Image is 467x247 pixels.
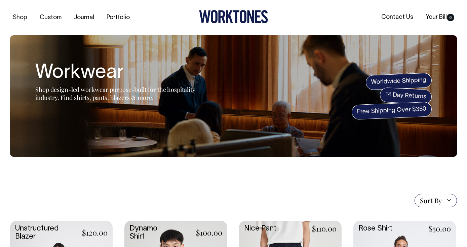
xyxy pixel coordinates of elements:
a: Portfolio [104,12,132,23]
span: Shop design-led workwear purpose-built for the hospitality industry. Find shirts, pants, blazers ... [35,85,195,102]
a: Shop [10,12,30,23]
h1: Workwear [35,62,203,84]
a: Journal [71,12,97,23]
span: Sort By [420,197,442,205]
span: 0 [447,14,454,21]
a: Custom [37,12,64,23]
span: Free Shipping Over $350 [351,102,432,120]
a: Contact Us [379,12,416,23]
span: Worldwide Shipping [365,72,432,90]
a: Your Bill0 [423,12,457,23]
span: 14 Day Returns [380,87,432,105]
